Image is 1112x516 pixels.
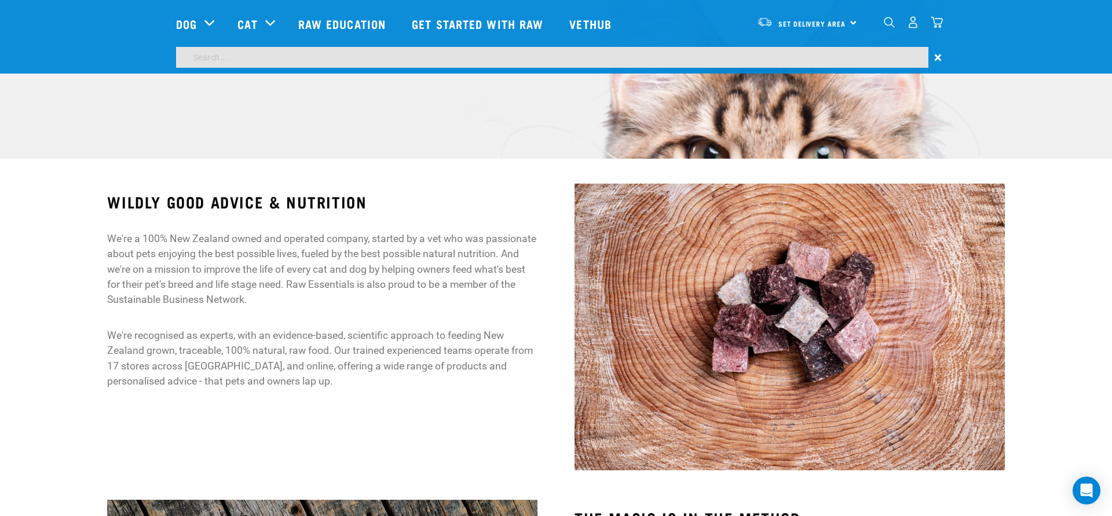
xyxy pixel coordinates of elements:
p: We're a 100% New Zealand owned and operated company, started by a vet who was passionate about pe... [107,231,537,308]
h3: WILDLY GOOD ADVICE & NUTRITION [107,193,537,211]
img: user.png [907,16,919,28]
input: Search... [176,47,928,68]
img: Raw Essentials Styled Shots1507 [575,184,1005,470]
a: Vethub [558,1,626,47]
img: home-icon-1@2x.png [884,17,895,28]
a: Raw Education [287,1,400,47]
p: We're recognised as experts, with an evidence-based, scientific approach to feeding New Zealand g... [107,328,537,389]
img: home-icon@2x.png [931,16,943,28]
a: Get started with Raw [400,1,558,47]
span: Set Delivery Area [778,21,846,25]
img: van-moving.png [757,17,773,27]
span: × [934,47,942,68]
div: Open Intercom Messenger [1073,477,1100,504]
a: Cat [237,15,257,32]
a: Dog [176,15,197,32]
